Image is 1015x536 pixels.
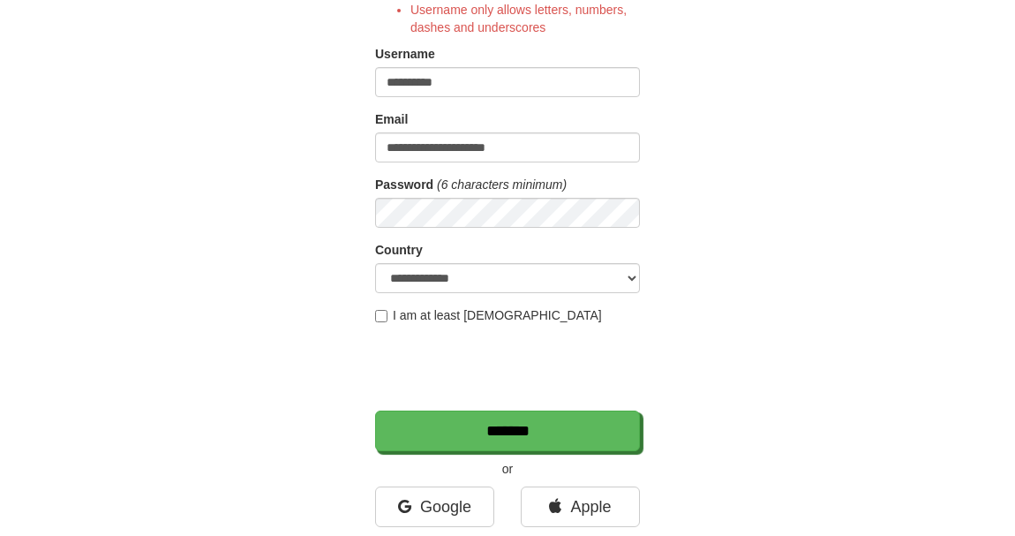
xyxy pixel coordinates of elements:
p: or [375,460,640,478]
label: Password [375,176,433,193]
a: Apple [521,487,640,527]
iframe: reCAPTCHA [375,333,643,402]
em: (6 characters minimum) [437,177,567,192]
label: Username [375,45,435,63]
input: I am at least [DEMOGRAPHIC_DATA] [375,310,387,322]
label: Country [375,241,423,259]
label: I am at least [DEMOGRAPHIC_DATA] [375,306,602,324]
label: Email [375,110,408,128]
a: Google [375,487,494,527]
li: Username only allows letters, numbers, dashes and underscores [410,1,640,36]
